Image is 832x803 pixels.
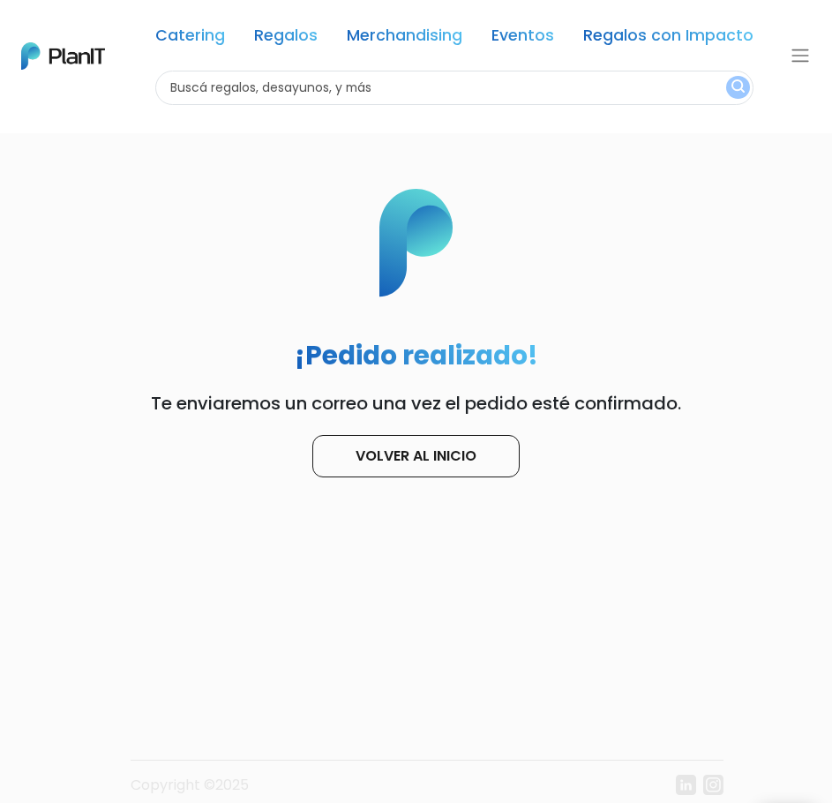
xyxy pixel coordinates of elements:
a: Catering [155,28,225,49]
a: Volver al inicio [312,435,520,478]
a: Merchandising [347,28,462,49]
h2: ¡Pedido realizado! [295,340,538,371]
a: Regalos [254,28,318,49]
p: Copyright ©2025 [131,775,249,796]
img: linkedin-cc7d2dbb1a16aff8e18f147ffe980d30ddd5d9e01409788280e63c91fc390ff4.svg [676,775,696,795]
a: Eventos [491,28,554,49]
img: instagram-7ba2a2629254302ec2a9470e65da5de918c9f3c9a63008f8abed3140a32961bf.svg [703,775,723,795]
img: p_logo-cf95315c21ec54a07da33abe4a980685f2930ff06ee032fe1bfa050a97dd1b1f.svg [317,189,515,297]
p: Te enviaremos un correo una vez el pedido esté confirmado. [151,393,681,414]
img: PlanIt Logo [21,42,105,70]
input: Buscá regalos, desayunos, y más [155,71,753,105]
a: Regalos con Impacto [583,28,753,49]
img: search_button-432b6d5273f82d61273b3651a40e1bd1b912527efae98b1b7a1b2c0702e16a8d.svg [731,79,745,96]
